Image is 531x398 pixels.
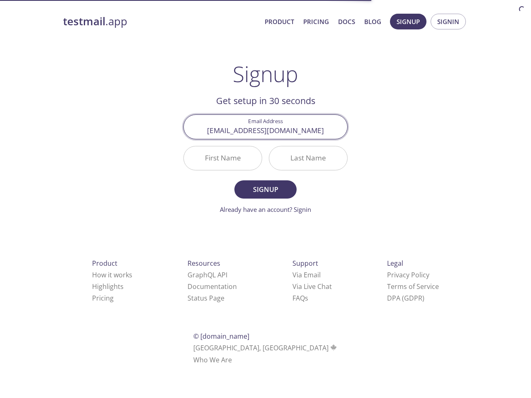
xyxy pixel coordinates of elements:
[292,259,318,268] span: Support
[265,16,294,27] a: Product
[188,270,227,279] a: GraphQL API
[390,14,426,29] button: Signup
[338,16,355,27] a: Docs
[387,282,439,291] a: Terms of Service
[305,294,308,303] span: s
[437,16,459,27] span: Signin
[387,259,403,268] span: Legal
[63,14,105,29] strong: testmail
[92,270,132,279] a: How it works
[92,259,117,268] span: Product
[234,180,297,199] button: Signup
[431,14,466,29] button: Signin
[387,270,429,279] a: Privacy Policy
[292,282,332,291] a: Via Live Chat
[397,16,420,27] span: Signup
[188,294,224,303] a: Status Page
[92,282,124,291] a: Highlights
[233,61,298,86] h1: Signup
[292,294,308,303] a: FAQ
[303,16,329,27] a: Pricing
[220,205,311,214] a: Already have an account? Signin
[183,94,348,108] h2: Get setup in 30 seconds
[188,259,220,268] span: Resources
[364,16,381,27] a: Blog
[387,294,424,303] a: DPA (GDPR)
[193,355,232,364] a: Who We Are
[63,15,258,29] a: testmail.app
[292,270,321,279] a: Via Email
[92,294,114,303] a: Pricing
[193,332,249,341] span: © [DOMAIN_NAME]
[188,282,237,291] a: Documentation
[193,343,338,352] span: [GEOGRAPHIC_DATA], [GEOGRAPHIC_DATA]
[244,184,287,195] span: Signup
